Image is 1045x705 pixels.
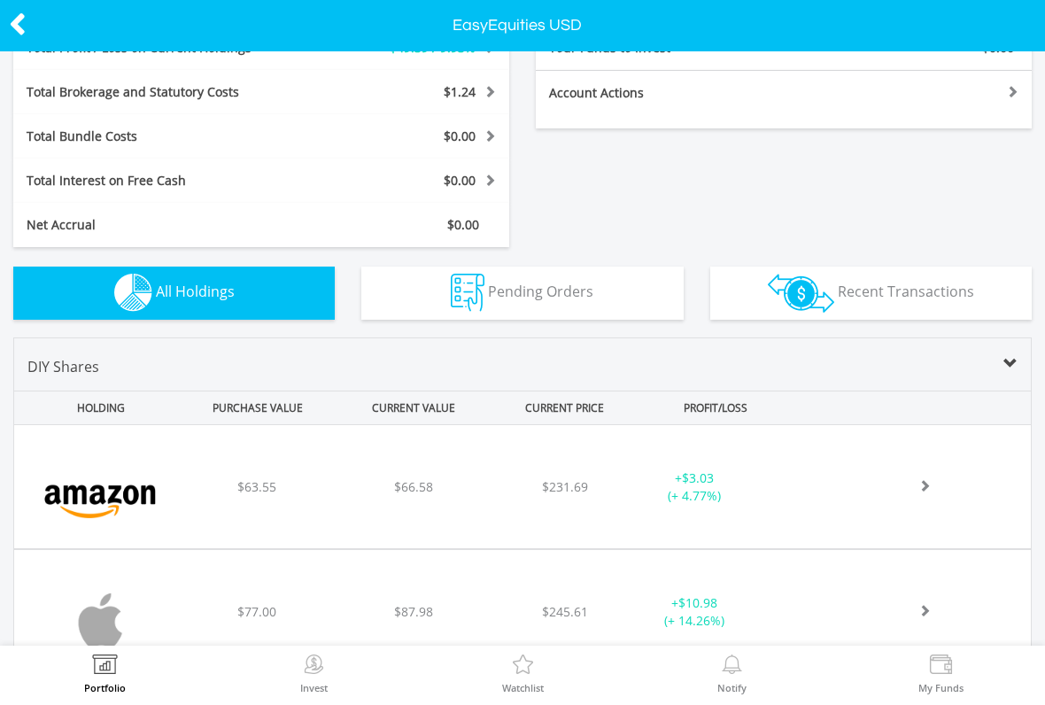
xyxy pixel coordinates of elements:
[300,655,328,679] img: Invest Now
[156,282,235,301] span: All Holdings
[361,267,683,320] button: Pending Orders
[114,274,152,312] img: holdings-wht.png
[718,655,746,679] img: View Notifications
[502,683,544,693] label: Watchlist
[13,216,303,234] div: Net Accrual
[13,128,303,145] div: Total Bundle Costs
[444,128,476,144] span: $0.00
[639,391,792,424] div: PROFIT/LOSS
[494,391,637,424] div: CURRENT PRICE
[390,39,476,56] span: $49.39 / 9.93%
[509,655,537,679] img: Watchlist
[444,172,476,189] span: $0.00
[447,216,479,233] span: $0.00
[682,469,714,486] span: $3.03
[768,274,834,313] img: transactions-zar-wht.png
[337,391,490,424] div: CURRENT VALUE
[838,282,974,301] span: Recent Transactions
[717,655,747,693] a: Notify
[23,447,177,544] img: EQU.US.AMZN.png
[84,683,126,693] label: Portfolio
[627,594,762,630] div: + (+ 14.26%)
[710,267,1032,320] button: Recent Transactions
[394,478,433,495] span: $66.58
[27,357,99,376] span: DIY Shares
[542,603,588,620] span: $245.61
[627,469,762,505] div: + (+ 4.77%)
[300,683,328,693] label: Invest
[927,655,955,679] img: View Funds
[237,478,276,495] span: $63.55
[678,594,717,611] span: $10.98
[237,603,276,620] span: $77.00
[23,572,177,669] img: EQU.US.AAPL.png
[13,172,303,190] div: Total Interest on Free Cash
[502,655,544,693] a: Watchlist
[13,267,335,320] button: All Holdings
[13,83,303,101] div: Total Brokerage and Statutory Costs
[918,655,964,693] a: My Funds
[717,683,747,693] label: Notify
[300,655,328,693] a: Invest
[488,282,593,301] span: Pending Orders
[918,683,964,693] label: My Funds
[91,655,119,679] img: View Portfolio
[182,391,334,424] div: PURCHASE VALUE
[394,603,433,620] span: $87.98
[451,274,484,312] img: pending_instructions-wht.png
[542,478,588,495] span: $231.69
[84,655,126,693] a: Portfolio
[982,39,1014,56] span: $0.66
[16,391,179,424] div: HOLDING
[536,84,784,102] div: Account Actions
[444,83,476,100] span: $1.24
